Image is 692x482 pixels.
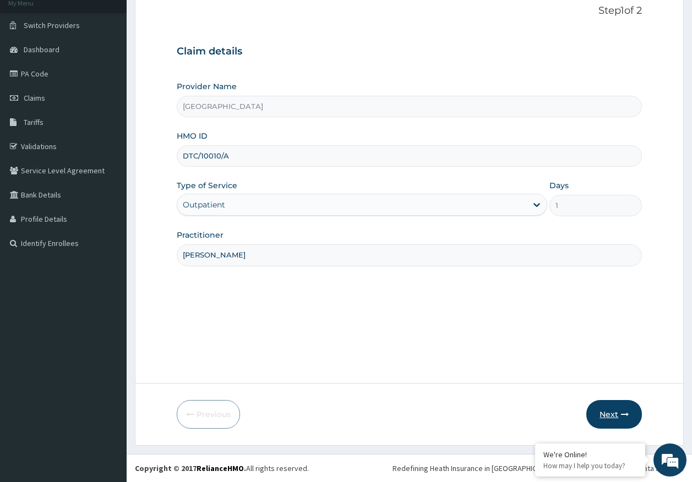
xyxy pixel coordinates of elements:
[197,463,244,473] a: RelianceHMO
[24,93,45,103] span: Claims
[127,454,692,482] footer: All rights reserved.
[177,5,642,17] p: Step 1 of 2
[543,450,637,459] div: We're Online!
[586,400,642,429] button: Next
[24,20,80,30] span: Switch Providers
[177,130,208,141] label: HMO ID
[393,463,684,474] div: Redefining Heath Insurance in [GEOGRAPHIC_DATA] using Telemedicine and Data Science!
[24,45,59,54] span: Dashboard
[177,81,237,92] label: Provider Name
[135,463,246,473] strong: Copyright © 2017 .
[24,117,43,127] span: Tariffs
[177,244,642,266] input: Enter Name
[177,46,642,58] h3: Claim details
[177,229,224,240] label: Practitioner
[177,145,642,167] input: Enter HMO ID
[177,400,240,429] button: Previous
[549,180,569,191] label: Days
[543,461,637,470] p: How may I help you today?
[183,199,225,210] div: Outpatient
[177,180,237,191] label: Type of Service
